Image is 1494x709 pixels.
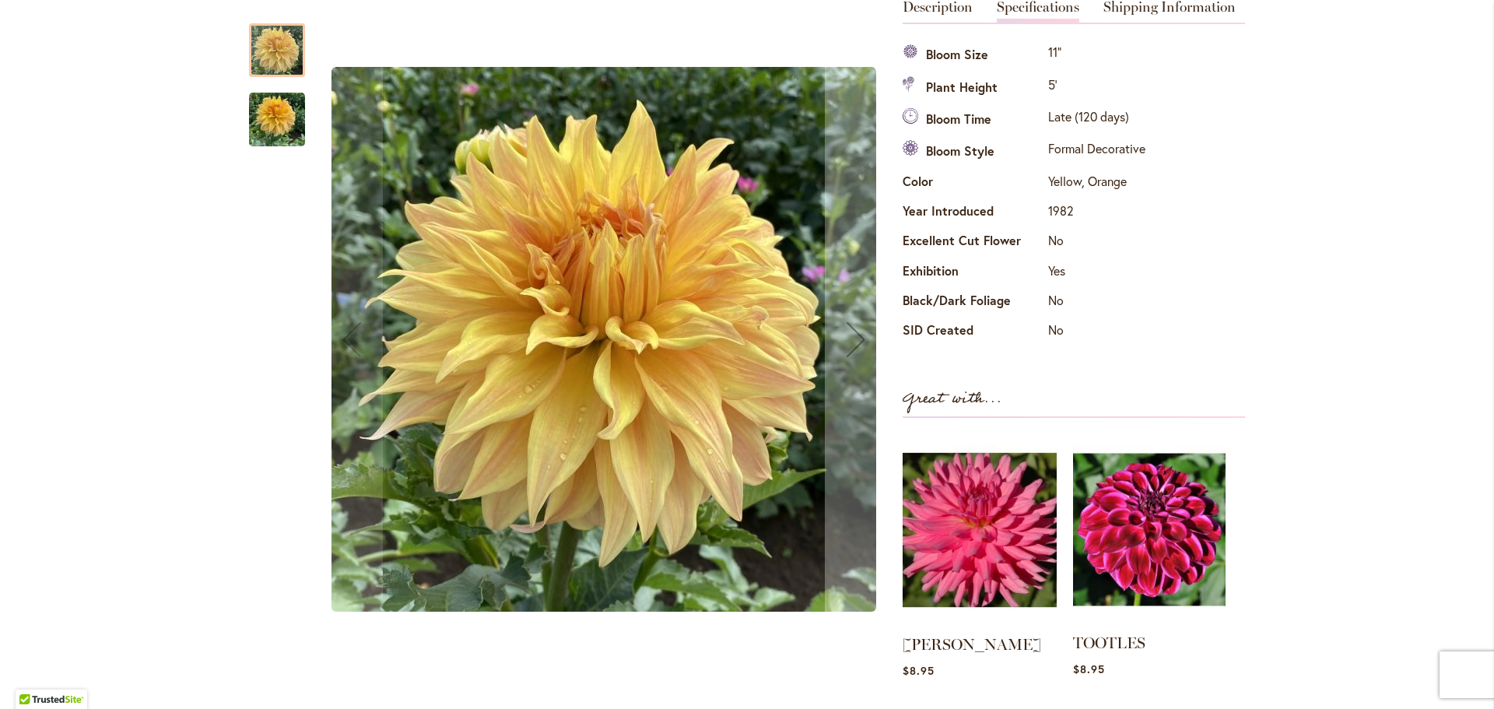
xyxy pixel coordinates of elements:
[1073,434,1226,625] img: TOOTLES
[903,258,1044,287] th: Exhibition
[903,433,1057,627] img: HERBERT SMITH
[1044,104,1149,136] td: Late (120 days)
[903,136,1044,168] th: Bloom Style
[1073,662,1105,676] span: $8.95
[903,168,1044,198] th: Color
[249,77,305,146] div: Bonaventure
[321,8,887,672] div: BonaventureBonaventure
[903,198,1044,228] th: Year Introduced
[1073,634,1145,652] a: TOOTLES
[903,104,1044,136] th: Bloom Time
[1044,136,1149,168] td: Formal Decorative
[903,663,935,678] span: $8.95
[903,228,1044,258] th: Excellent Cut Flower
[903,72,1044,104] th: Plant Height
[903,635,1041,654] a: [PERSON_NAME]
[903,288,1044,318] th: Black/Dark Foliage
[12,654,55,697] iframe: Launch Accessibility Center
[903,318,1044,347] th: SID Created
[903,40,1044,72] th: Bloom Size
[825,8,887,672] button: Next
[903,386,1002,412] strong: Great with...
[321,8,959,672] div: Product Images
[1044,40,1149,72] td: 11"
[1044,258,1149,287] td: Yes
[249,82,305,157] img: Bonaventure
[1044,72,1149,104] td: 5'
[1044,318,1149,347] td: No
[1044,228,1149,258] td: No
[1044,168,1149,198] td: Yellow, Orange
[321,8,887,672] div: Bonaventure
[249,8,321,77] div: Bonaventure
[331,67,876,612] img: Bonaventure
[1044,288,1149,318] td: No
[1044,198,1149,228] td: 1982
